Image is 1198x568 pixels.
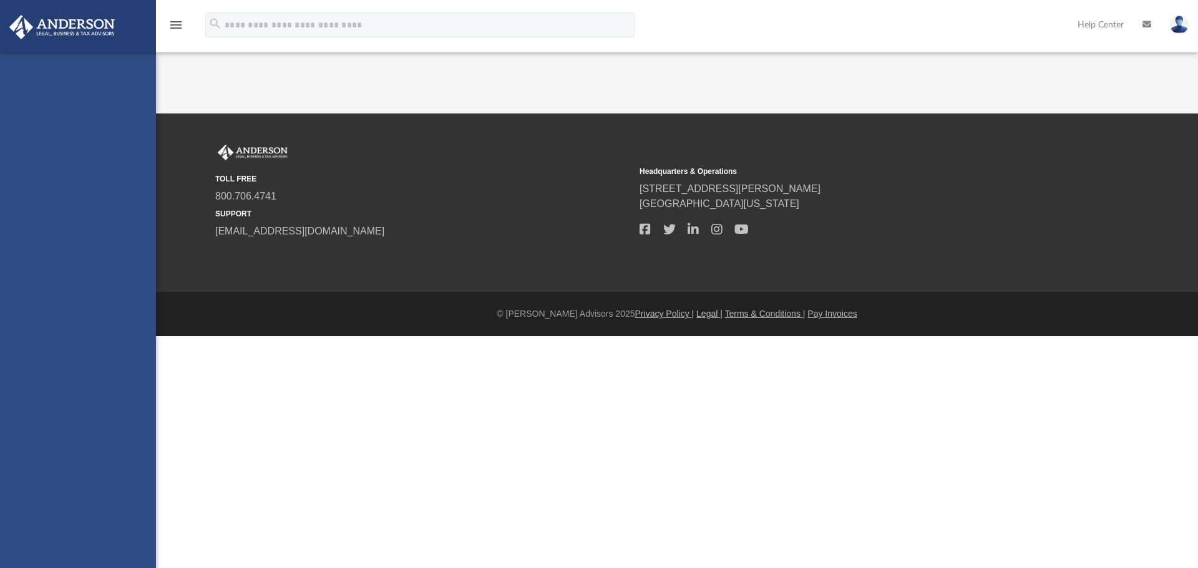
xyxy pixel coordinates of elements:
i: menu [168,17,183,32]
img: Anderson Advisors Platinum Portal [215,145,290,161]
a: [STREET_ADDRESS][PERSON_NAME] [640,183,821,194]
a: [EMAIL_ADDRESS][DOMAIN_NAME] [215,226,384,236]
small: Headquarters & Operations [640,166,1055,177]
i: search [208,17,222,31]
a: Legal | [696,309,723,319]
a: Terms & Conditions | [725,309,806,319]
a: menu [168,24,183,32]
img: User Pic [1170,16,1189,34]
img: Anderson Advisors Platinum Portal [6,15,119,39]
small: TOLL FREE [215,173,631,185]
a: 800.706.4741 [215,191,276,201]
small: SUPPORT [215,208,631,219]
a: Pay Invoices [807,309,857,319]
a: [GEOGRAPHIC_DATA][US_STATE] [640,198,799,209]
a: Privacy Policy | [635,309,694,319]
div: © [PERSON_NAME] Advisors 2025 [156,307,1198,320]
